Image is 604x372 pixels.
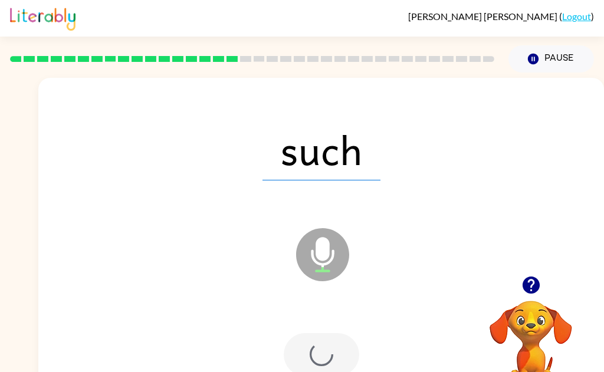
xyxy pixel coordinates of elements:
[10,5,75,31] img: Literably
[408,11,594,22] div: ( )
[562,11,591,22] a: Logout
[262,119,380,180] span: such
[408,11,559,22] span: [PERSON_NAME] [PERSON_NAME]
[508,45,594,73] button: Pause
